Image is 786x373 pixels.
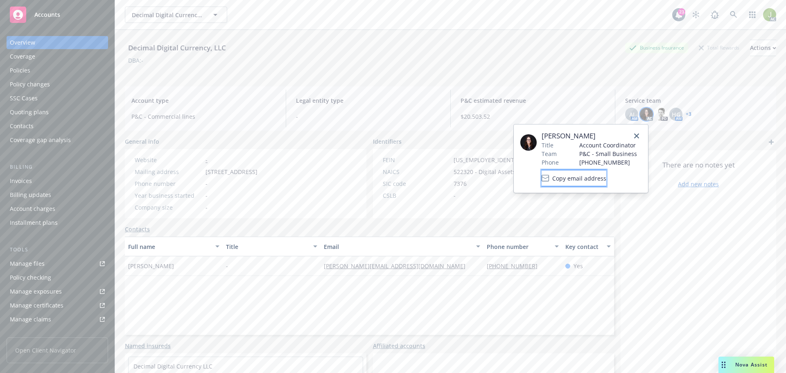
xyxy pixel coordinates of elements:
span: 522320 - Digital Assets & Blockchain [454,167,552,176]
a: Add new notes [678,180,719,188]
img: photo [640,108,653,121]
button: Decimal Digital Currency, LLC [125,7,227,23]
button: Key contact [562,237,614,256]
span: Title [542,141,553,149]
span: P&C estimated revenue [461,96,605,105]
span: Decimal Digital Currency, LLC [132,11,203,19]
a: Account charges [7,202,108,215]
span: 7376 [454,179,467,188]
button: Phone number [483,237,562,256]
a: Decimal Digital Currency LLC [133,362,212,370]
a: Named insureds [125,341,171,350]
button: Email [321,237,483,256]
div: Policy changes [10,78,50,91]
span: - [206,203,208,212]
div: Title [226,242,308,251]
button: Copy email address [542,170,606,186]
a: Policy changes [7,78,108,91]
div: Coverage [10,50,35,63]
span: - [206,191,208,200]
a: Stop snowing [688,7,704,23]
img: photo [763,8,776,21]
a: Invoices [7,174,108,188]
span: Account type [131,96,276,105]
span: Service team [625,96,770,105]
span: Legal entity type [296,96,440,105]
div: DBA: - [128,56,143,65]
a: [PHONE_NUMBER] [487,262,544,270]
span: - [454,191,456,200]
span: Account Coordinator [579,141,637,149]
span: Copy email address [552,174,606,183]
button: Title [223,237,321,256]
a: Manage files [7,257,108,270]
div: Billing updates [10,188,51,201]
a: Manage claims [7,313,108,326]
div: Key contact [565,242,602,251]
div: Manage files [10,257,45,270]
a: Affiliated accounts [373,341,425,350]
button: Actions [750,40,776,56]
span: Team [542,149,557,158]
div: 23 [678,8,685,16]
span: - [206,179,208,188]
div: Company size [135,203,202,212]
a: Billing updates [7,188,108,201]
div: Email [324,242,471,251]
span: Open Client Navigator [7,337,108,363]
div: Quoting plans [10,106,49,119]
div: Year business started [135,191,202,200]
div: Phone number [487,242,549,251]
span: [PERSON_NAME] [128,262,174,270]
div: Policy checking [10,271,51,284]
div: Full name [128,242,210,251]
a: Coverage [7,50,108,63]
div: CSLB [383,191,450,200]
a: - [206,156,208,164]
a: +3 [686,112,691,117]
div: FEIN [383,156,450,164]
span: P&C - Commercial lines [131,112,276,121]
a: SSC Cases [7,92,108,105]
span: Yes [574,262,583,270]
a: Manage BORs [7,327,108,340]
a: Manage certificates [7,299,108,312]
a: Policies [7,64,108,77]
span: - [226,262,228,270]
span: There are no notes yet [662,160,735,170]
span: [PERSON_NAME] [542,131,637,141]
div: Drag to move [718,357,729,373]
div: Business Insurance [625,43,688,53]
div: Phone number [135,179,202,188]
span: - [296,112,440,121]
div: Tools [7,246,108,254]
a: Quoting plans [7,106,108,119]
a: close [632,131,641,141]
a: Contacts [7,120,108,133]
span: [STREET_ADDRESS] [206,167,257,176]
span: Accounts [34,11,60,18]
a: Policy checking [7,271,108,284]
a: Installment plans [7,216,108,229]
a: Coverage gap analysis [7,133,108,147]
img: employee photo [520,134,537,151]
span: AJ [629,110,635,119]
div: SIC code [383,179,450,188]
a: Switch app [744,7,761,23]
a: Contacts [125,225,150,233]
a: Report a Bug [707,7,723,23]
div: Invoices [10,174,32,188]
a: Overview [7,36,108,49]
span: Manage exposures [7,285,108,298]
button: Full name [125,237,223,256]
div: Coverage gap analysis [10,133,71,147]
div: NAICS [383,167,450,176]
span: Nova Assist [735,361,768,368]
button: Nova Assist [718,357,774,373]
span: [PHONE_NUMBER] [579,158,637,167]
a: Accounts [7,3,108,26]
div: Mailing address [135,167,202,176]
div: Manage exposures [10,285,62,298]
span: $20,503.52 [461,112,605,121]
